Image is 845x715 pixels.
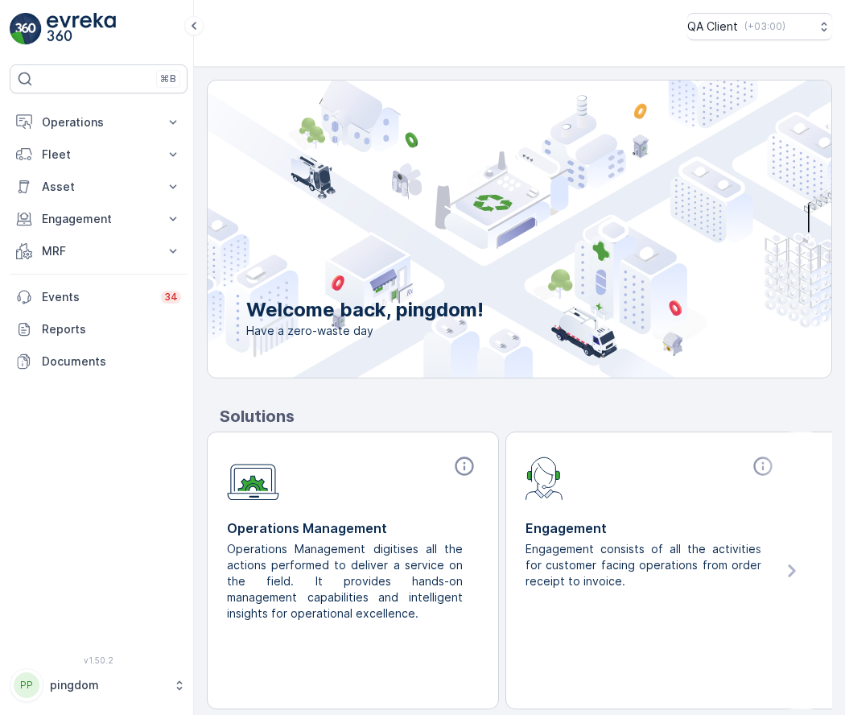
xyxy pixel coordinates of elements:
button: Fleet [10,138,188,171]
p: Welcome back, pingdom! [246,297,484,323]
p: Operations Management digitises all the actions performed to deliver a service on the field. It p... [227,541,466,622]
div: PP [14,672,39,698]
span: Have a zero-waste day [246,323,484,339]
p: Engagement consists of all the activities for customer facing operations from order receipt to in... [526,541,765,589]
p: Engagement [42,211,155,227]
img: city illustration [135,81,831,378]
p: Operations [42,114,155,130]
button: Engagement [10,203,188,235]
span: v 1.50.2 [10,655,188,665]
img: module-icon [227,455,279,501]
a: Events34 [10,281,188,313]
p: Solutions [220,404,832,428]
p: Operations Management [227,519,479,538]
p: Engagement [526,519,777,538]
img: module-icon [526,455,563,500]
p: pingdom [50,677,165,693]
button: Operations [10,106,188,138]
p: Events [42,289,151,305]
button: PPpingdom [10,668,188,702]
p: QA Client [687,19,738,35]
button: QA Client(+03:00) [687,13,832,40]
button: MRF [10,235,188,267]
img: logo [10,13,42,45]
p: ( +03:00 ) [744,20,785,33]
p: Asset [42,179,155,195]
a: Documents [10,345,188,378]
p: MRF [42,243,155,259]
p: Reports [42,321,181,337]
p: Documents [42,353,181,370]
img: logo_light-DOdMpM7g.png [47,13,116,45]
p: 34 [164,291,178,304]
button: Asset [10,171,188,203]
p: ⌘B [160,72,176,85]
a: Reports [10,313,188,345]
p: Fleet [42,147,155,163]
